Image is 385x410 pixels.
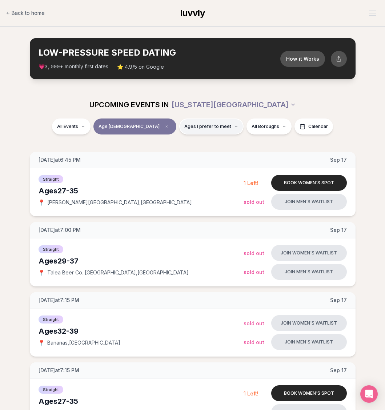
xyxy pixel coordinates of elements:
span: Sep 17 [330,226,347,234]
span: Straight [39,245,63,253]
div: Ages 32-39 [39,326,244,336]
span: Sold Out [244,339,264,345]
span: Sold Out [244,269,264,275]
span: Straight [39,386,63,394]
span: Ages I prefer to meet [184,124,231,129]
span: [PERSON_NAME][GEOGRAPHIC_DATA] , [GEOGRAPHIC_DATA] [47,199,192,206]
span: [DATE] at 7:15 PM [39,297,79,304]
span: Talea Beer Co. [GEOGRAPHIC_DATA] , [GEOGRAPHIC_DATA] [47,269,189,276]
span: Sold Out [244,320,264,326]
button: All Boroughs [246,118,292,134]
button: Calendar [294,118,333,134]
span: 3,000 [45,64,60,70]
span: UPCOMING EVENTS IN [89,100,169,110]
button: Join men's waitlist [271,334,347,350]
span: All Boroughs [252,124,279,129]
a: luvvly [180,7,205,19]
button: [US_STATE][GEOGRAPHIC_DATA] [172,97,296,113]
button: Open menu [366,8,379,19]
button: Join women's waitlist [271,315,347,331]
span: Clear age [163,122,171,131]
span: 📍 [39,340,44,346]
span: [DATE] at 6:45 PM [39,156,81,164]
button: Join men's waitlist [271,194,347,210]
span: 📍 [39,200,44,205]
a: Back to home [6,6,45,20]
span: Sep 17 [330,156,347,164]
div: Ages 29-37 [39,256,244,266]
span: Sold Out [244,199,264,205]
div: Ages 27-35 [39,186,244,196]
span: Bananas , [GEOGRAPHIC_DATA] [47,339,120,346]
button: How it Works [280,51,325,67]
button: Join women's waitlist [271,245,347,261]
span: Age [DEMOGRAPHIC_DATA] [99,124,160,129]
span: 💗 + monthly first dates [39,63,108,71]
span: 📍 [39,270,44,276]
button: Book women's spot [271,385,347,401]
button: Ages I prefer to meet [179,118,244,134]
div: Open Intercom Messenger [360,385,378,403]
span: Back to home [12,9,45,17]
h2: LOW-PRESSURE SPEED DATING [39,47,280,59]
span: Calendar [308,124,328,129]
span: [DATE] at 7:00 PM [39,226,81,234]
div: Ages 27-35 [39,396,244,406]
span: Straight [39,315,63,323]
span: 1 Left! [244,180,258,186]
span: [DATE] at 7:15 PM [39,367,79,374]
button: Age [DEMOGRAPHIC_DATA]Clear age [93,118,176,134]
span: Sold Out [244,250,264,256]
span: luvvly [180,8,205,18]
button: Join men's waitlist [271,264,347,280]
span: Sep 17 [330,297,347,304]
span: Straight [39,175,63,183]
span: Sep 17 [330,367,347,374]
span: ⭐ 4.9/5 on Google [117,63,164,71]
button: All Events [52,118,91,134]
span: All Events [57,124,78,129]
span: 1 Left! [244,390,258,397]
button: Book women's spot [271,175,347,191]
